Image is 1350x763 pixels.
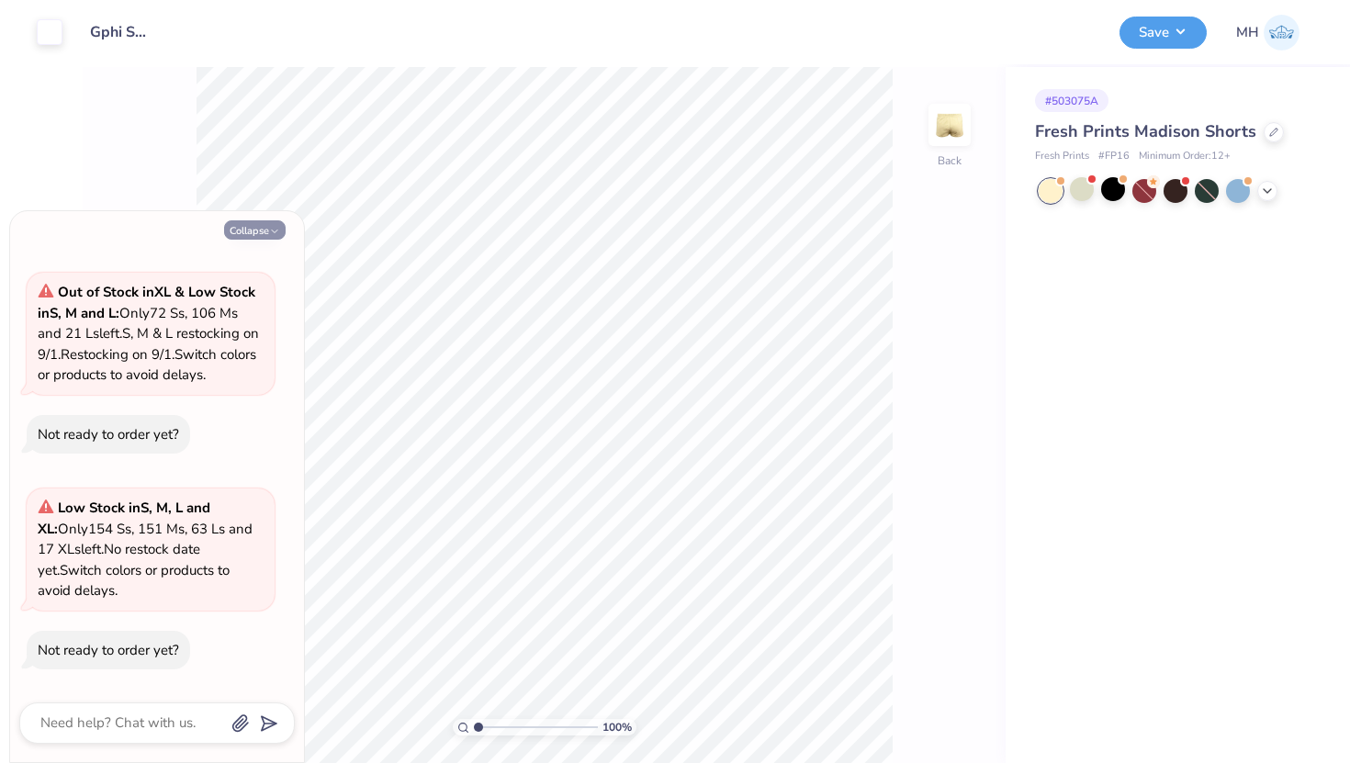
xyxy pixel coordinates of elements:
[1035,120,1256,142] span: Fresh Prints Madison Shorts
[1119,17,1207,49] button: Save
[1035,89,1108,112] div: # 503075A
[38,499,210,538] strong: Low Stock in S, M, L and XL :
[1035,149,1089,164] span: Fresh Prints
[1264,15,1299,50] img: Mia Hurtado
[931,107,968,143] img: Back
[1098,149,1130,164] span: # FP16
[38,499,253,600] span: Only 154 Ss, 151 Ms, 63 Ls and 17 XLs left. Switch colors or products to avoid delays.
[76,14,166,50] input: Untitled Design
[38,283,255,322] strong: & Low Stock in S, M and L :
[38,641,179,659] div: Not ready to order yet?
[58,283,174,301] strong: Out of Stock in XL
[1139,149,1231,164] span: Minimum Order: 12 +
[38,540,200,579] span: No restock date yet.
[938,152,962,169] div: Back
[1236,15,1299,50] a: MH
[38,425,179,443] div: Not ready to order yet?
[602,719,632,735] span: 100 %
[38,283,259,384] span: Only 72 Ss, 106 Ms and 21 Ls left. S, M & L restocking on 9/1. Restocking on 9/1. Switch colors o...
[224,220,286,240] button: Collapse
[1236,22,1259,43] span: MH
